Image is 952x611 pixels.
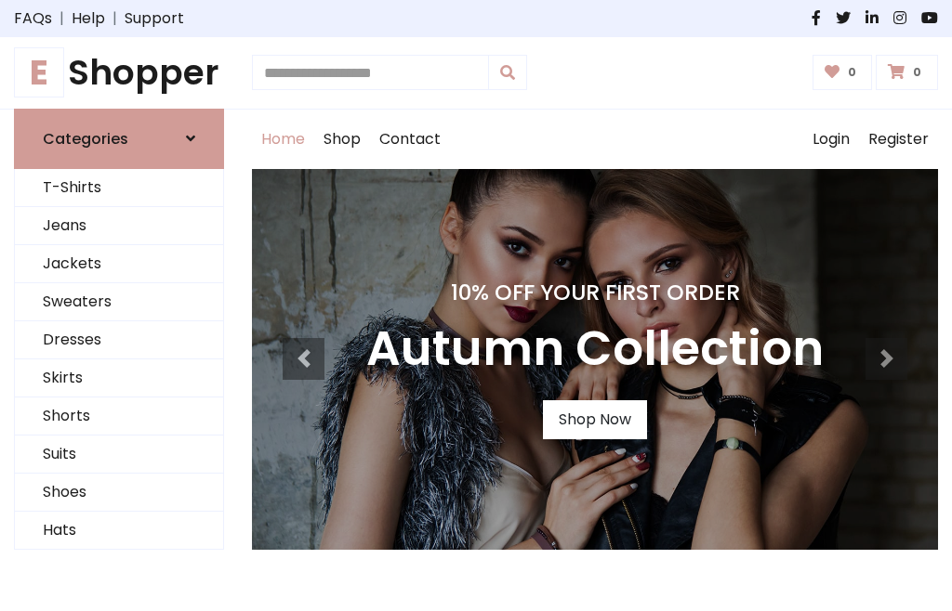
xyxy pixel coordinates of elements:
h1: Shopper [14,52,224,94]
h3: Autumn Collection [366,320,824,378]
a: Hats [15,512,223,550]
a: Register [859,110,938,169]
a: Skirts [15,359,223,397]
a: Dresses [15,321,223,359]
a: T-Shirts [15,169,223,207]
a: Suits [15,435,223,474]
a: Shop Now [543,400,647,439]
h4: 10% Off Your First Order [366,279,824,305]
a: Contact [370,110,450,169]
span: | [52,7,72,30]
a: Jeans [15,207,223,245]
span: | [105,7,125,30]
span: 0 [843,64,861,81]
a: Sweaters [15,283,223,321]
a: Categories [14,109,224,169]
a: Login [803,110,859,169]
a: FAQs [14,7,52,30]
a: Jackets [15,245,223,283]
a: Home [252,110,314,169]
a: Support [125,7,184,30]
span: E [14,47,64,97]
a: Help [72,7,105,30]
span: 0 [908,64,926,81]
a: 0 [813,55,873,90]
a: 0 [876,55,938,90]
a: Shoes [15,474,223,512]
a: Shop [314,110,370,169]
a: Shorts [15,397,223,435]
a: EShopper [14,52,224,94]
h6: Categories [43,130,128,148]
